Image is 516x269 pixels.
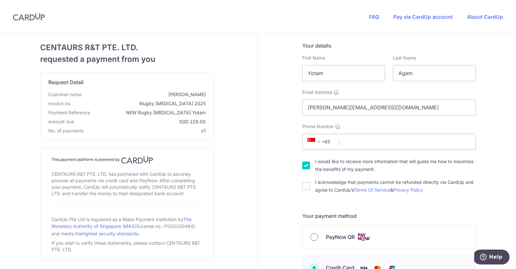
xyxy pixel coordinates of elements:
[82,231,138,236] a: highest security standards
[52,170,202,198] div: CENTAURS R&T PTE. LTD. has partnered with CardUp to securely process all payments via credit card...
[201,128,206,133] span: x1
[315,158,476,173] label: I would like to receive more information that will guide me how to maximize the benefits of my pa...
[310,233,468,241] div: PayNow QR Cards logo
[48,79,84,85] span: translation missing: en.request_detail
[302,42,476,50] h5: Your details
[357,233,370,241] img: Cards logo
[326,233,355,241] span: PayNow QR
[302,99,476,116] input: Email address
[48,118,74,125] span: Amount due
[393,65,476,81] input: Last name
[354,187,390,193] a: Terms Of Service
[121,156,153,164] img: CardUp
[369,14,379,20] a: FAQ
[302,65,385,81] input: First name
[474,250,510,266] iframe: Opens a widget where you can find more information
[52,239,202,254] div: If you wish to verify these statements, please contact CENTAURS R&T PTE. LTD..
[302,55,325,61] label: First Name
[84,91,206,98] span: [PERSON_NAME]
[52,156,202,164] h4: This payment platform is powered by
[302,123,334,130] span: Phone Number
[307,138,323,146] span: +65
[48,110,90,115] span: translation missing: en.payment_reference
[77,118,206,125] span: SGD 228.00
[52,214,202,239] div: CardUp Pte Ltd is regulated as a Major Payment Institution by (License no.: PS20200484) and meets...
[48,100,71,107] span: Invoice no.
[467,14,503,20] a: About CardUp
[40,53,214,65] span: requested a payment from you
[393,14,453,20] a: Pay via CardUp account
[13,13,45,21] img: CardUp
[48,91,82,98] span: Customer name
[305,138,335,146] span: +65
[93,109,206,116] span: NEW Rugby [MEDICAL_DATA] Yotam
[302,89,332,95] span: Email Address
[393,55,416,61] label: Last Name
[40,42,214,53] span: CENTAURS R&T PTE. LTD.
[302,212,476,220] h5: Your payment method
[74,100,206,107] span: Riugby [MEDICAL_DATA] 2025
[393,187,423,193] a: Privacy Policy
[315,178,476,194] label: I acknowledge that payments cannot be refunded directly via CardUp and agree to CardUp’s &
[48,128,84,134] span: No. of payments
